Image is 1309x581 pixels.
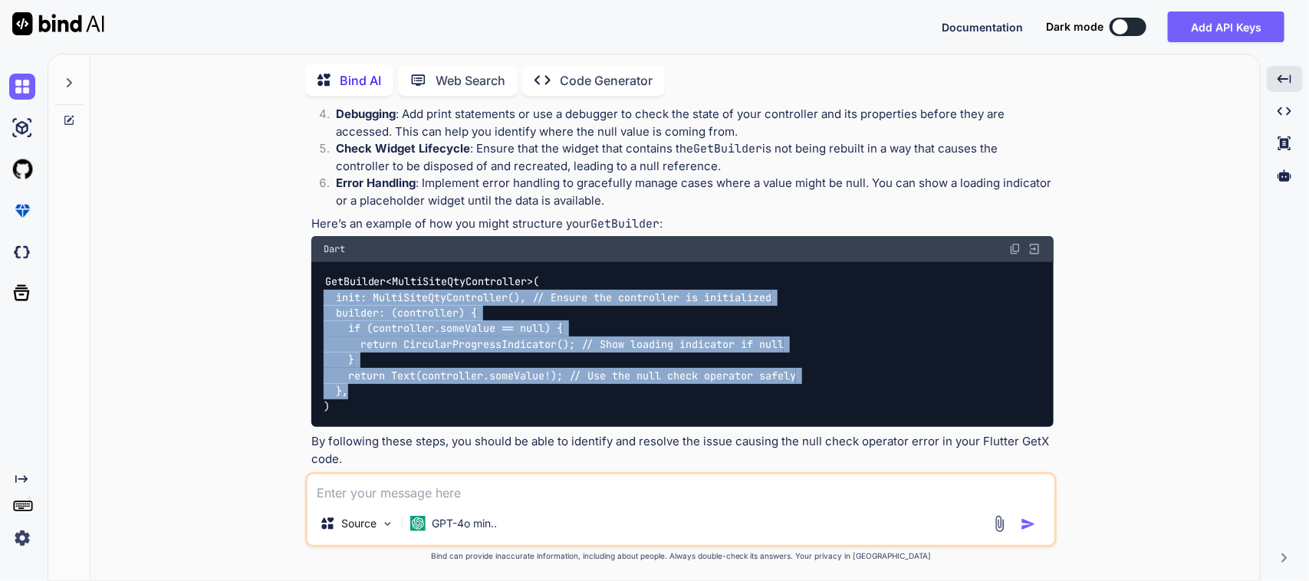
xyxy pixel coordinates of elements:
img: ai-studio [9,115,35,141]
p: Here’s an example of how you might structure your : [311,215,1054,233]
p: By following these steps, you should be able to identify and resolve the issue causing the null c... [311,433,1054,468]
img: premium [9,198,35,224]
img: icon [1021,517,1036,532]
img: GPT-4o mini [410,516,426,531]
img: chat [9,74,35,100]
img: darkCloudIdeIcon [9,239,35,265]
img: Pick Models [381,517,394,530]
p: Web Search [436,71,505,90]
button: Documentation [942,19,1023,35]
p: Bind can provide inaccurate information, including about people. Always double-check its answers.... [305,550,1057,562]
p: GPT-4o min.. [432,516,497,531]
strong: Debugging [336,107,396,121]
p: Code Generator [560,71,653,90]
strong: Error Handling [336,176,416,190]
img: settings [9,525,35,551]
strong: Check Widget Lifecycle [336,141,470,156]
span: Dart [324,243,345,255]
img: Bind AI [12,12,104,35]
p: Source [341,516,377,531]
img: copy [1009,243,1021,255]
p: : Implement error handling to gracefully manage cases where a value might be null. You can show a... [336,175,1054,209]
img: attachment [991,515,1008,533]
code: GetBuilder [693,141,762,156]
p: Bind AI [340,71,381,90]
span: Dark mode [1046,19,1103,34]
button: Add API Keys [1168,11,1284,42]
img: Open in Browser [1028,242,1041,256]
code: GetBuilder [590,216,659,231]
code: GetBuilder<MultiSiteQtyController>( init: MultiSiteQtyController(), // Ensure the controller is i... [324,274,796,415]
span: Documentation [942,21,1023,34]
p: : Ensure that the widget that contains the is not being rebuilt in a way that causes the controll... [336,140,1054,175]
p: : Add print statements or use a debugger to check the state of your controller and its properties... [336,106,1054,140]
img: githubLight [9,156,35,182]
